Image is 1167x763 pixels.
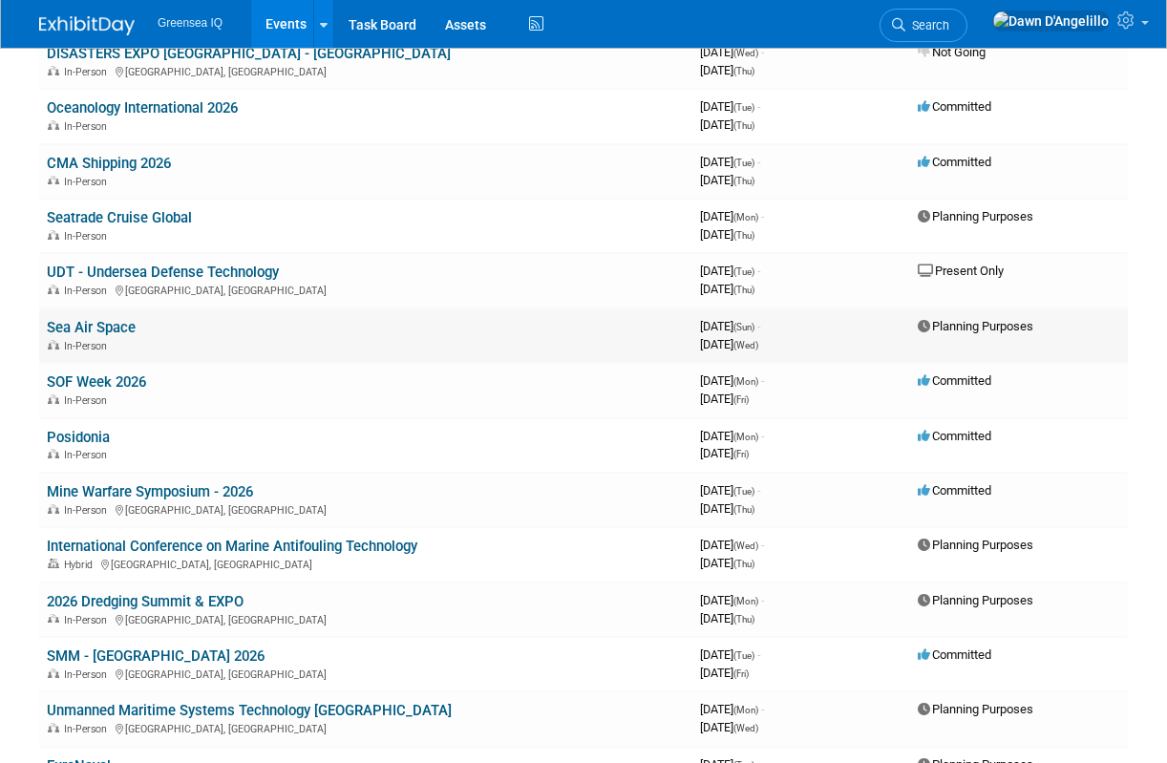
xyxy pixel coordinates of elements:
[733,559,754,569] span: (Thu)
[48,285,59,294] img: In-Person Event
[733,322,754,332] span: (Sun)
[733,614,754,625] span: (Thu)
[918,45,986,59] span: Not Going
[733,266,754,277] span: (Tue)
[48,504,59,514] img: In-Person Event
[47,209,192,226] a: Seatrade Cruise Global
[733,504,754,515] span: (Thu)
[700,647,760,662] span: [DATE]
[918,264,1004,278] span: Present Only
[700,63,754,77] span: [DATE]
[733,120,754,131] span: (Thu)
[47,538,417,555] a: International Conference on Marine Antifouling Technology
[761,373,764,388] span: -
[757,155,760,169] span: -
[47,429,110,446] a: Posidonia
[48,176,59,185] img: In-Person Event
[47,282,685,297] div: [GEOGRAPHIC_DATA], [GEOGRAPHIC_DATA]
[700,173,754,187] span: [DATE]
[700,501,754,516] span: [DATE]
[918,99,991,114] span: Committed
[700,556,754,570] span: [DATE]
[47,155,171,172] a: CMA Shipping 2026
[733,285,754,295] span: (Thu)
[48,120,59,130] img: In-Person Event
[64,394,113,407] span: In-Person
[757,319,760,333] span: -
[733,723,758,733] span: (Wed)
[700,446,749,460] span: [DATE]
[64,176,113,188] span: In-Person
[761,209,764,223] span: -
[733,66,754,76] span: (Thu)
[700,392,749,406] span: [DATE]
[48,394,59,404] img: In-Person Event
[918,429,991,443] span: Committed
[757,483,760,498] span: -
[918,538,1033,552] span: Planning Purposes
[700,282,754,296] span: [DATE]
[48,559,59,568] img: Hybrid Event
[757,264,760,278] span: -
[158,16,223,30] span: Greensea IQ
[47,501,685,517] div: [GEOGRAPHIC_DATA], [GEOGRAPHIC_DATA]
[64,723,113,735] span: In-Person
[733,394,749,405] span: (Fri)
[700,45,764,59] span: [DATE]
[64,285,113,297] span: In-Person
[733,650,754,661] span: (Tue)
[700,319,760,333] span: [DATE]
[761,702,764,716] span: -
[47,593,244,610] a: 2026 Dredging Summit & EXPO
[64,668,113,681] span: In-Person
[761,593,764,607] span: -
[48,449,59,458] img: In-Person Event
[700,209,764,223] span: [DATE]
[918,593,1033,607] span: Planning Purposes
[47,647,265,665] a: SMM - [GEOGRAPHIC_DATA] 2026
[64,340,113,352] span: In-Person
[700,373,764,388] span: [DATE]
[47,556,685,571] div: [GEOGRAPHIC_DATA], [GEOGRAPHIC_DATA]
[700,429,764,443] span: [DATE]
[64,614,113,626] span: In-Person
[47,373,146,391] a: SOF Week 2026
[700,337,758,351] span: [DATE]
[918,319,1033,333] span: Planning Purposes
[39,16,135,35] img: ExhibitDay
[733,540,758,551] span: (Wed)
[64,449,113,461] span: In-Person
[905,18,949,32] span: Search
[733,449,749,459] span: (Fri)
[700,538,764,552] span: [DATE]
[47,319,136,336] a: Sea Air Space
[47,720,685,735] div: [GEOGRAPHIC_DATA], [GEOGRAPHIC_DATA]
[700,264,760,278] span: [DATE]
[64,230,113,243] span: In-Person
[733,705,758,715] span: (Mon)
[48,723,59,732] img: In-Person Event
[733,486,754,497] span: (Tue)
[700,666,749,680] span: [DATE]
[918,647,991,662] span: Committed
[700,611,754,625] span: [DATE]
[64,66,113,78] span: In-Person
[47,702,452,719] a: Unmanned Maritime Systems Technology [GEOGRAPHIC_DATA]
[918,702,1033,716] span: Planning Purposes
[48,340,59,350] img: In-Person Event
[733,340,758,350] span: (Wed)
[64,120,113,133] span: In-Person
[47,666,685,681] div: [GEOGRAPHIC_DATA], [GEOGRAPHIC_DATA]
[48,614,59,624] img: In-Person Event
[47,63,685,78] div: [GEOGRAPHIC_DATA], [GEOGRAPHIC_DATA]
[47,45,451,62] a: DISASTERS EXPO [GEOGRAPHIC_DATA] - [GEOGRAPHIC_DATA]
[757,99,760,114] span: -
[733,48,758,58] span: (Wed)
[733,596,758,606] span: (Mon)
[992,11,1110,32] img: Dawn D'Angelillo
[761,429,764,443] span: -
[700,593,764,607] span: [DATE]
[918,373,991,388] span: Committed
[48,66,59,75] img: In-Person Event
[700,117,754,132] span: [DATE]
